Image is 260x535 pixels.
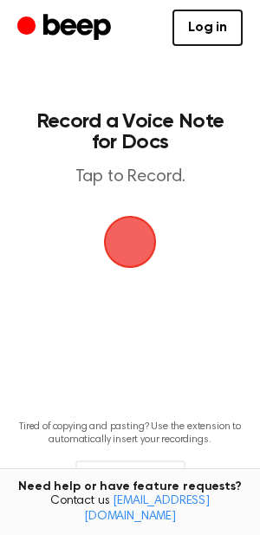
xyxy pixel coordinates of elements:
a: [EMAIL_ADDRESS][DOMAIN_NAME] [84,495,210,523]
p: Tired of copying and pasting? Use the extension to automatically insert your recordings. [14,421,246,447]
a: Beep [17,11,115,45]
h1: Record a Voice Note for Docs [31,111,229,153]
a: Log in [172,10,243,46]
img: Beep Logo [104,216,156,268]
p: Tap to Record. [31,166,229,188]
span: Contact us [10,494,250,525]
